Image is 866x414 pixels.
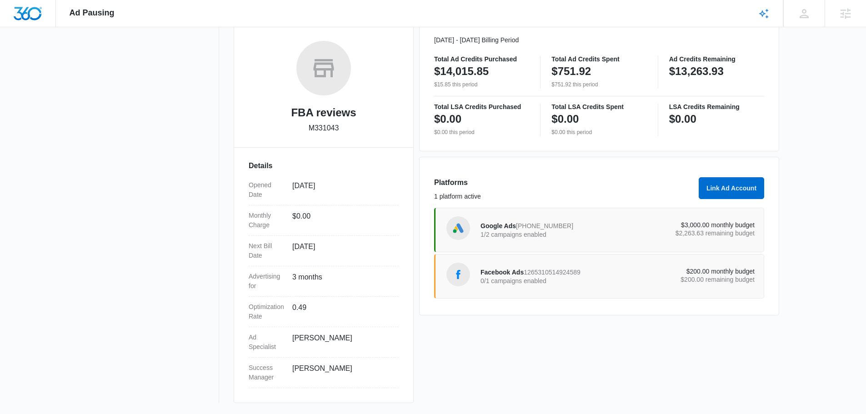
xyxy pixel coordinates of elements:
a: Facebook AdsFacebook Ads12653105149245890/1 campaigns enabled$200.00 monthly budget$200.00 remain... [434,254,764,299]
dt: Opened Date [249,180,285,200]
p: $0.00 this period [434,128,529,136]
h3: Platforms [434,177,693,188]
p: 1/2 campaigns enabled [481,231,618,238]
dd: 0.49 [292,302,391,321]
p: $0.00 [434,112,461,126]
span: Google Ads [481,222,516,229]
dd: [PERSON_NAME] [292,333,391,352]
div: Next Bill Date[DATE] [249,236,399,266]
p: $0.00 [669,112,696,126]
p: $200.00 remaining budget [618,276,755,283]
dt: Success Manager [249,363,285,382]
p: $13,263.93 [669,64,724,79]
p: Total LSA Credits Spent [551,104,646,110]
p: 0/1 campaigns enabled [481,278,618,284]
p: M331043 [309,123,339,134]
img: Google Ads [451,221,465,235]
dt: Next Bill Date [249,241,285,260]
span: Facebook Ads [481,269,524,276]
div: Advertising for3 months [249,266,399,297]
dd: $0.00 [292,211,391,230]
p: LSA Credits Remaining [669,104,764,110]
div: Success Manager[PERSON_NAME] [249,358,399,388]
div: Ad Specialist[PERSON_NAME] [249,327,399,358]
p: Ad Credits Remaining [669,56,764,62]
div: Opened Date[DATE] [249,175,399,205]
p: $15.85 this period [434,80,529,89]
p: $0.00 this period [551,128,646,136]
div: Optimization Rate0.49 [249,297,399,327]
div: Monthly Charge$0.00 [249,205,399,236]
p: 1 platform active [434,192,693,201]
img: Facebook Ads [451,268,465,281]
dt: Optimization Rate [249,302,285,321]
dd: [DATE] [292,180,391,200]
p: $14,015.85 [434,64,489,79]
span: [PHONE_NUMBER] [516,222,573,229]
p: $3,000.00 monthly budget [618,222,755,228]
a: Google AdsGoogle Ads[PHONE_NUMBER]1/2 campaigns enabled$3,000.00 monthly budget$2,263.63 remainin... [434,208,764,252]
p: $0.00 [551,112,579,126]
dt: Monthly Charge [249,211,285,230]
p: $200.00 monthly budget [618,268,755,274]
button: Link Ad Account [699,177,764,199]
p: Total LSA Credits Purchased [434,104,529,110]
dt: Advertising for [249,272,285,291]
dt: Ad Specialist [249,333,285,352]
p: [DATE] - [DATE] Billing Period [434,35,764,45]
p: Total Ad Credits Purchased [434,56,529,62]
dd: [PERSON_NAME] [292,363,391,382]
p: $751.92 [551,64,591,79]
dd: [DATE] [292,241,391,260]
p: Total Ad Credits Spent [551,56,646,62]
h3: Details [249,160,399,171]
dd: 3 months [292,272,391,291]
p: $751.92 this period [551,80,646,89]
span: 1265310514924589 [524,269,581,276]
span: Ad Pausing [70,8,115,18]
h2: FBA reviews [291,105,356,121]
p: $2,263.63 remaining budget [618,230,755,236]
